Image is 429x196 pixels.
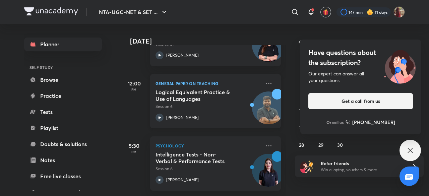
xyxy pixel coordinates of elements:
a: Notes [24,153,102,167]
a: Planner [24,38,102,51]
button: September 21, 2025 [296,122,307,133]
img: streak [367,9,373,15]
p: Or call us [326,119,344,125]
button: [DATE] [304,38,414,47]
h5: 5:30 [121,142,147,150]
button: NTA-UGC-NET & SET ... [95,5,172,19]
div: Our expert can answer all your questions [308,70,413,84]
abbr: September 29, 2025 [318,142,323,148]
abbr: September 14, 2025 [299,107,304,113]
img: Avatar [252,33,285,65]
a: [PHONE_NUMBER] [346,119,395,126]
p: Win a laptop, vouchers & more [321,167,403,173]
h6: [PHONE_NUMBER] [352,119,395,126]
abbr: September 28, 2025 [299,142,304,148]
a: Doubts & solutions [24,137,102,151]
a: Free live classes [24,170,102,183]
h6: SELF STUDY [24,62,102,73]
button: September 30, 2025 [335,139,346,150]
a: Company Logo [24,7,78,17]
button: September 7, 2025 [296,87,307,98]
span: [DATE] [349,38,370,47]
button: Get a call from us [308,93,413,109]
img: avatar [323,9,329,15]
button: September 28, 2025 [296,139,307,150]
img: Avatar [252,95,285,127]
h5: Logical Equivalent Practice & Use of Languages [156,89,239,102]
p: Psychology [156,142,261,150]
abbr: September 21, 2025 [299,124,304,131]
img: Company Logo [24,7,78,15]
a: Tests [24,105,102,119]
h6: Refer friends [321,160,403,167]
img: referral [300,159,314,173]
p: [PERSON_NAME] [166,115,199,121]
p: Session 6 [156,104,261,110]
button: September 14, 2025 [296,105,307,115]
img: Srishti Sharma [393,6,405,18]
a: Browse [24,73,102,86]
a: Playlist [24,121,102,135]
button: avatar [320,7,331,17]
img: Avatar [252,157,285,190]
h4: Have questions about the subscription? [308,48,413,68]
p: General Paper on Teaching [156,79,261,87]
a: Practice [24,89,102,103]
abbr: September 30, 2025 [337,142,343,148]
h5: 12:00 [121,79,147,87]
img: ttu_illustration_new.svg [379,48,421,84]
h4: [DATE] [130,37,288,45]
button: September 29, 2025 [315,139,326,150]
h5: Intelligence Tests - Non-Verbal & Performance Tests [156,151,239,165]
p: [PERSON_NAME] [166,52,199,58]
p: [PERSON_NAME] [166,177,199,183]
p: Session 6 [156,166,261,172]
p: PM [121,87,147,91]
p: PM [121,150,147,154]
